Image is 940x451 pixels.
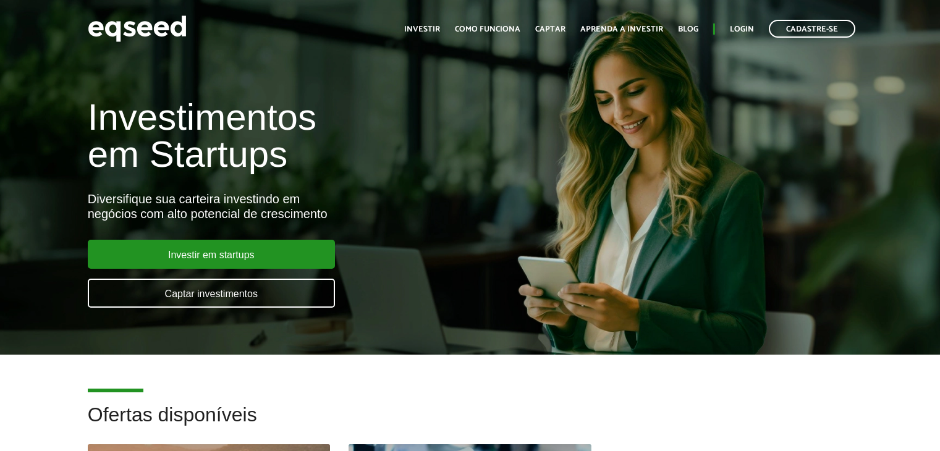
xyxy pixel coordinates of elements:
[404,25,440,33] a: Investir
[678,25,698,33] a: Blog
[455,25,520,33] a: Como funciona
[88,99,540,173] h1: Investimentos em Startups
[580,25,663,33] a: Aprenda a investir
[88,404,853,444] h2: Ofertas disponíveis
[88,240,335,269] a: Investir em startups
[535,25,565,33] a: Captar
[88,279,335,308] a: Captar investimentos
[88,192,540,221] div: Diversifique sua carteira investindo em negócios com alto potencial de crescimento
[730,25,754,33] a: Login
[88,12,187,45] img: EqSeed
[769,20,855,38] a: Cadastre-se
